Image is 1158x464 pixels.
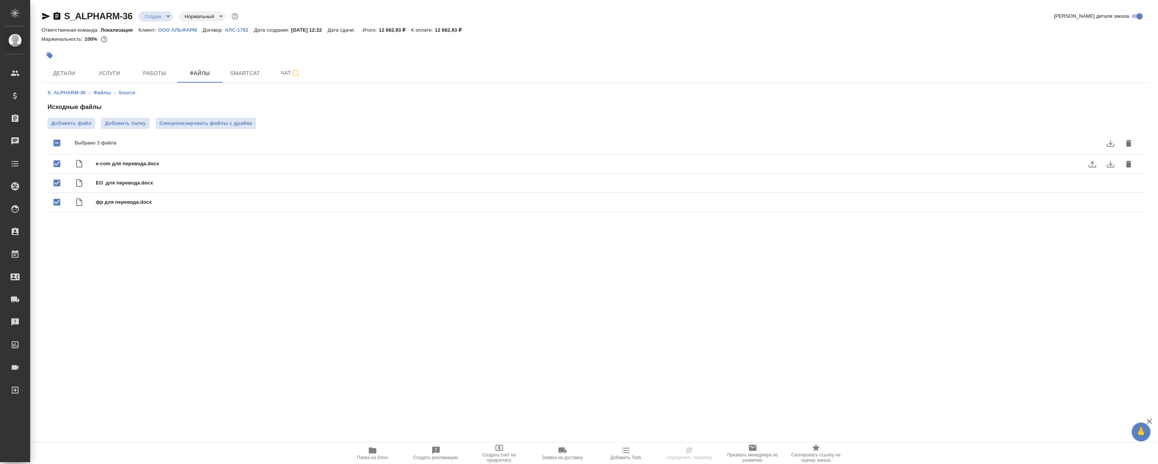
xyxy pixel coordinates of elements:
span: фр для перевода.docx [96,198,1138,206]
span: [PERSON_NAME] детали заказа [1054,12,1129,20]
label: Добавить файл [48,118,95,129]
button: Создан [143,13,164,20]
p: Договор: [203,27,225,33]
li: ‹ [114,89,115,97]
button: Нормальный [183,13,216,20]
nav: breadcrumb [48,89,1144,97]
span: Smartcat [227,69,263,78]
button: download [1101,155,1120,173]
p: Выбрано 3 файла [75,139,1126,147]
button: Синхронизировать файлы с драйва [156,118,256,129]
button: download [1101,134,1120,152]
div: Создан [179,11,225,22]
button: 0.00 RUB; [99,34,109,44]
p: АЛС-1782 [225,27,254,33]
span: Услуги [91,69,127,78]
button: delete [1120,155,1138,173]
h4: Исходные файлы [48,103,1144,112]
p: Маржинальность: [41,36,84,42]
span: Добавить папку [105,120,146,127]
a: S_ALPHARM-36 [64,11,133,21]
label: uploadFile [1083,155,1101,173]
a: ООО АЛЬФАРМ [158,26,203,33]
p: [DATE] 12:22 [291,27,328,33]
span: Чат [272,68,308,78]
p: Ответственная команда: [41,27,101,33]
p: К оплате: [411,27,435,33]
li: ‹ [89,89,90,97]
p: Локализация [101,27,139,33]
button: Добавить папку [101,118,149,129]
div: Создан [139,11,173,22]
a: Файлы [94,90,111,95]
a: S_ALPHARM-36 [48,90,86,95]
p: ООО АЛЬФАРМ [158,27,203,33]
a: Source [118,90,135,95]
button: Доп статусы указывают на важность/срочность заказа [230,11,240,21]
a: АЛС-1782 [225,26,254,33]
button: delete [1120,134,1138,152]
button: Добавить тэг [41,47,58,64]
span: Файлы [182,69,218,78]
p: 12 662,93 ₽ [435,27,467,33]
button: Скопировать ссылку для ЯМессенджера [41,12,51,21]
p: Дата сдачи: [328,27,357,33]
button: Скопировать ссылку [52,12,61,21]
span: Добавить файл [51,120,91,127]
p: 100% [84,36,99,42]
span: Синхронизировать файлы с драйва [160,120,252,127]
button: 🙏 [1132,423,1150,441]
span: Работы [137,69,173,78]
p: Дата создания: [254,27,291,33]
p: Клиент: [138,27,158,33]
svg: Подписаться [291,69,300,78]
p: 12 662,93 ₽ [379,27,411,33]
span: Детали [46,69,82,78]
span: ЕО_для перевода.docx [96,179,1138,187]
p: Итого: [362,27,379,33]
span: 🙏 [1135,424,1147,440]
span: e-com для перевода.docx [96,160,1126,167]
